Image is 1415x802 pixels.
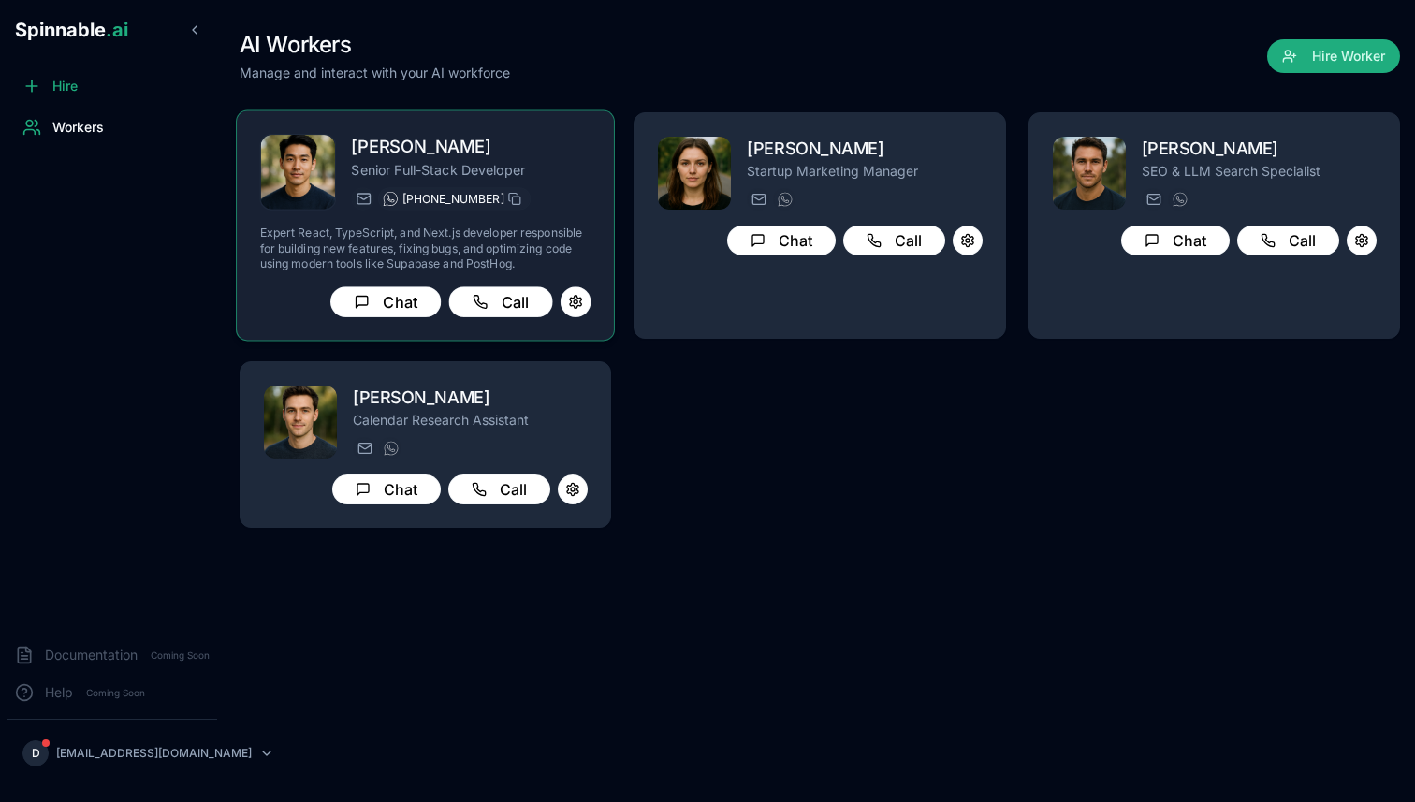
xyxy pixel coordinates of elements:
button: WhatsApp[PHONE_NUMBER] [378,187,531,210]
button: Send email to simon.garcia@getspinnable.ai [353,437,375,459]
p: SEO & LLM Search Specialist [1142,162,1377,181]
span: Help [45,683,73,702]
span: Coming Soon [80,684,151,702]
p: [EMAIL_ADDRESS][DOMAIN_NAME] [56,746,252,761]
span: Documentation [45,646,138,664]
button: Chat [330,286,441,317]
h2: [PERSON_NAME] [1142,136,1377,162]
img: WhatsApp [383,191,398,206]
span: Workers [52,118,104,137]
img: Jonas Novak [261,135,336,210]
button: Chat [1121,226,1230,255]
span: Hire [52,77,78,95]
button: Call [1237,226,1339,255]
img: WhatsApp [1173,192,1188,207]
button: Call [448,474,550,504]
button: WhatsApp [1168,188,1190,211]
button: Chat [727,226,836,255]
button: Copy WhatsApp number [508,192,521,205]
span: [PHONE_NUMBER] [402,191,504,206]
img: Sofia Petrov [658,137,731,210]
img: Simon Garcia [264,386,337,459]
p: Manage and interact with your AI workforce [240,64,510,82]
img: WhatsApp [384,441,399,456]
button: Call [843,226,945,255]
h1: AI Workers [240,30,510,60]
button: Send email to sofia.petrov@getspinnable.ai [747,188,769,211]
h2: [PERSON_NAME] [747,136,982,162]
button: Send email to henry.lee@getspinnable.ai [1142,188,1164,211]
button: Chat [332,474,441,504]
span: Spinnable [15,19,128,41]
span: D [32,746,40,761]
a: Hire Worker [1267,49,1400,67]
button: D[EMAIL_ADDRESS][DOMAIN_NAME] [15,735,210,772]
img: Henry Lee [1053,137,1126,210]
button: WhatsApp [379,437,401,459]
img: WhatsApp [778,192,793,207]
p: Calendar Research Assistant [353,411,588,430]
button: Hire Worker [1267,39,1400,73]
h2: [PERSON_NAME] [351,134,591,161]
button: Send email to jonas.novak@getspinnable.ai [351,187,373,210]
p: Expert React, TypeScript, and Next.js developer responsible for building new features, fixing bug... [260,226,591,271]
h2: [PERSON_NAME] [353,385,588,411]
span: Coming Soon [145,647,215,664]
p: Startup Marketing Manager [747,162,982,181]
button: WhatsApp [773,188,795,211]
span: .ai [106,19,128,41]
p: Senior Full-Stack Developer [351,161,591,180]
button: Call [449,286,553,317]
